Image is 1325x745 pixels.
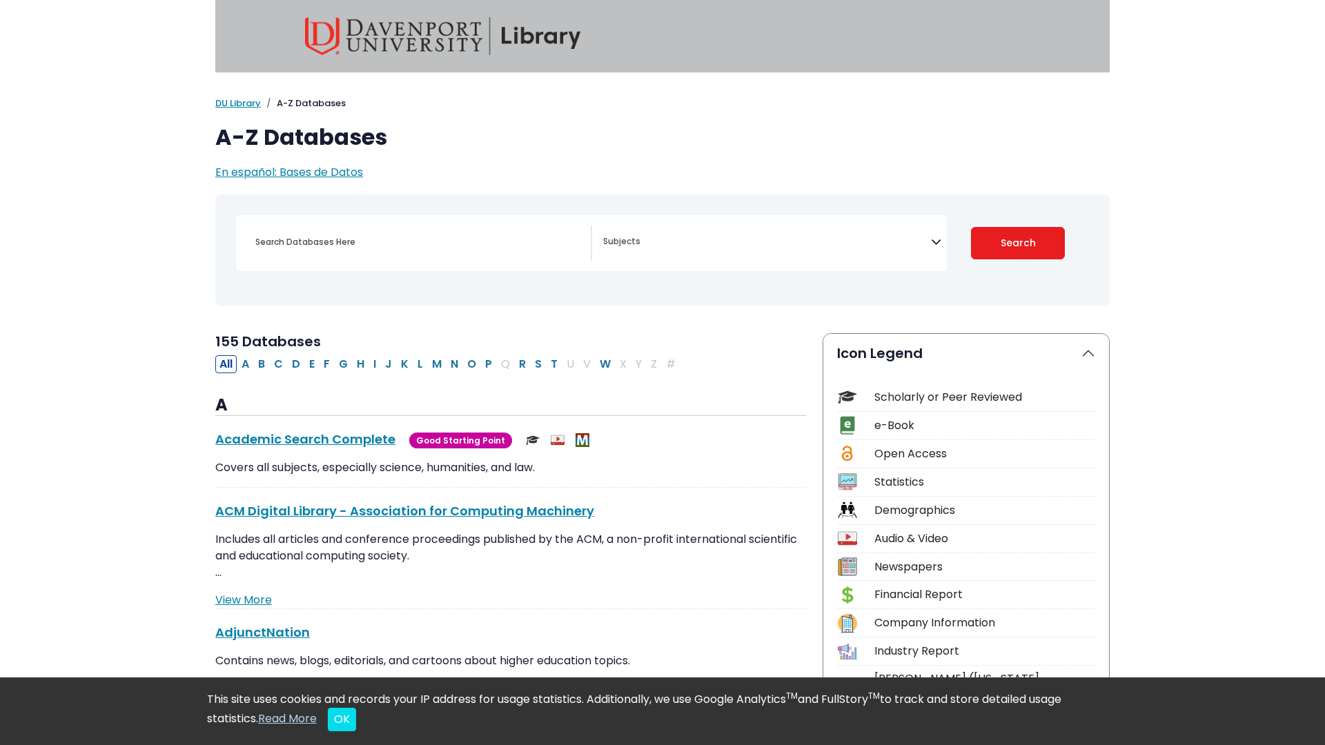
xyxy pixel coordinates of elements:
button: All [215,355,237,373]
img: Icon Financial Report [838,586,856,604]
button: Close [328,708,356,731]
button: Filter Results S [531,355,546,373]
p: Includes all articles and conference proceedings published by the ACM, a non-profit international... [215,531,806,581]
a: Read More [258,711,317,726]
img: Scholarly or Peer Reviewed [526,433,540,447]
div: Financial Report [874,586,1095,603]
div: Audio & Video [874,530,1095,547]
button: Filter Results H [353,355,369,373]
a: View More [215,592,272,608]
button: Submit for Search Results [971,227,1066,259]
button: Filter Results I [369,355,380,373]
a: DU Library [215,97,261,110]
div: Open Access [874,446,1095,462]
button: Filter Results N [446,355,462,373]
p: Contains news, blogs, editorials, and cartoons about higher education topics. [215,653,806,669]
div: Newspapers [874,559,1095,575]
img: Icon e-Book [838,416,856,435]
button: Filter Results B [254,355,269,373]
button: Icon Legend [823,334,1109,372]
sup: TM [786,690,798,702]
button: Filter Results D [288,355,304,373]
a: Academic Search Complete [215,430,395,448]
button: Filter Results R [515,355,530,373]
button: Filter Results W [596,355,615,373]
button: Filter Results E [305,355,319,373]
button: Filter Results M [428,355,446,373]
li: A-Z Databases [261,97,346,110]
div: [PERSON_NAME] ([US_STATE] electronic Library) [874,670,1095,704]
nav: Search filters [215,195,1110,306]
img: Icon Statistics [838,473,856,491]
img: Icon Industry Report [838,642,856,661]
p: Covers all subjects, especially science, humanities, and law. [215,459,806,476]
div: Statistics [874,474,1095,490]
img: Icon Demographics [838,501,856,519]
a: AdjunctNation [215,624,310,641]
button: Filter Results F [320,355,334,373]
h1: A-Z Databases [215,124,1110,150]
sup: TM [868,690,880,702]
a: ACM Digital Library - Association for Computing Machinery [215,502,594,519]
a: En español: Bases de Datos [215,164,363,180]
button: Filter Results A [237,355,253,373]
div: Alpha-list to filter by first letter of database name [215,355,681,371]
button: Filter Results K [397,355,413,373]
img: Icon Newspapers [838,557,856,576]
span: 155 Databases [215,332,321,351]
button: Filter Results O [463,355,480,373]
img: Icon Scholarly or Peer Reviewed [838,388,856,406]
div: e-Book [874,417,1095,434]
button: Filter Results L [413,355,427,373]
div: Demographics [874,502,1095,519]
button: Filter Results P [481,355,496,373]
img: Davenport University Library [305,17,581,55]
img: MeL (Michigan electronic Library) [576,433,589,447]
button: Filter Results J [381,355,396,373]
h3: A [215,395,806,416]
img: Icon Audio & Video [838,529,856,548]
button: Filter Results T [547,355,562,373]
button: Filter Results G [335,355,352,373]
input: Search database by title or keyword [247,232,591,252]
img: Audio & Video [551,433,565,447]
div: This site uses cookies and records your IP address for usage statistics. Additionally, we use Goo... [207,691,1118,731]
div: Scholarly or Peer Reviewed [874,389,1095,406]
button: Filter Results C [270,355,287,373]
img: Icon Company Information [838,614,856,633]
div: Company Information [874,615,1095,631]
img: Icon Open Access [838,444,856,463]
div: Industry Report [874,643,1095,659]
span: Good Starting Point [409,433,512,448]
textarea: Search [603,237,931,248]
nav: breadcrumb [215,97,1110,110]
